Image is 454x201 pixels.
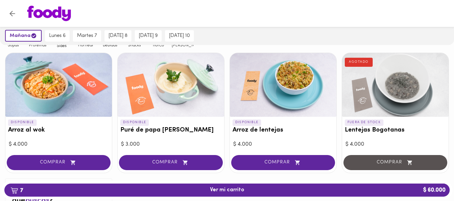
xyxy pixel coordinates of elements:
span: Ver mi carrito [210,187,244,193]
span: notCo [148,43,169,47]
span: COMPRAR [127,160,214,165]
span: Sides [51,43,73,48]
div: $ 4.000 [345,141,445,148]
div: Arroz de lentejas [230,53,336,117]
iframe: Messagebird Livechat Widget [415,162,447,194]
button: lunes 6 [45,30,70,42]
h3: Puré de papa [PERSON_NAME] [120,127,221,134]
span: Proteinas [27,43,48,47]
p: DISPONIBLE [233,119,261,125]
h3: Arroz de lentejas [233,127,334,134]
img: cart.png [10,187,18,194]
span: COMPRAR [15,160,102,165]
span: [DATE] 9 [139,33,158,39]
button: [DATE] 9 [135,30,162,42]
span: Sopas [2,43,24,47]
button: COMPRAR [231,155,335,170]
button: Volver [4,5,20,22]
p: FUERA DE STOCK [345,119,383,125]
button: [DATE] 10 [165,30,194,42]
div: Puré de papa blanca [118,53,224,117]
span: Hornear [75,43,97,47]
span: [DATE] 10 [169,33,190,39]
img: logo.png [27,6,71,21]
div: Arroz al wok [5,53,112,117]
span: Bebidas [99,43,121,47]
button: COMPRAR [119,155,223,170]
button: martes 7 [73,30,101,42]
div: $ 3.000 [121,141,221,148]
div: $ 4.000 [9,141,109,148]
span: [DATE] 8 [109,33,127,39]
button: COMPRAR [7,155,111,170]
span: [PERSON_NAME] [172,43,194,47]
p: DISPONIBLE [8,119,37,125]
span: Snacks [123,43,145,47]
button: mañana [5,30,42,42]
b: 7 [6,186,27,195]
span: COMPRAR [240,160,327,165]
div: Lentejas Bogotanas [342,53,449,117]
p: DISPONIBLE [120,119,149,125]
button: 7Ver mi carrito$ 60.000 [4,184,450,197]
span: mañana [10,33,37,39]
span: martes 7 [77,33,97,39]
div: AGOTADO [345,58,373,66]
div: $ 4.000 [233,141,333,148]
h3: Lentejas Bogotanas [345,127,446,134]
span: lunes 6 [49,33,66,39]
button: [DATE] 8 [105,30,131,42]
h3: Arroz al wok [8,127,109,134]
